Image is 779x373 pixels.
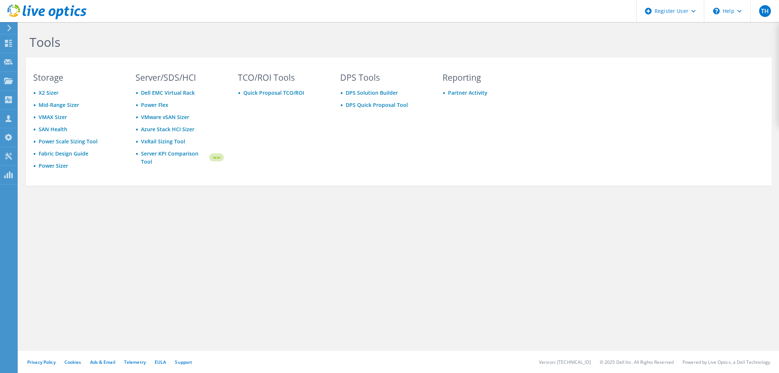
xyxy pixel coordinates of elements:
li: Version: [TECHNICAL_ID] [539,359,591,365]
svg: \n [713,8,720,14]
a: Azure Stack HCI Sizer [141,126,194,133]
a: EULA [155,359,166,365]
h3: TCO/ROI Tools [238,73,326,81]
a: Partner Activity [448,89,487,96]
a: Support [175,359,192,365]
a: Privacy Policy [27,359,56,365]
a: Power Scale Sizing Tool [39,138,98,145]
h3: Server/SDS/HCI [135,73,224,81]
a: VxRail Sizing Tool [141,138,185,145]
h1: Tools [29,34,526,50]
img: new-badge.svg [208,149,224,166]
a: Ads & Email [90,359,115,365]
li: © 2025 Dell Inc. All Rights Reserved [600,359,674,365]
a: Cookies [64,359,81,365]
a: Server KPI Comparison Tool [141,150,208,166]
a: DPS Quick Proposal Tool [346,101,408,108]
a: Quick Proposal TCO/ROI [243,89,304,96]
h3: Reporting [443,73,531,81]
a: Dell EMC Virtual Rack [141,89,195,96]
a: X2 Sizer [39,89,59,96]
a: SAN Health [39,126,67,133]
li: Powered by Live Optics, a Dell Technology [683,359,770,365]
a: Power Flex [141,101,168,108]
h3: Storage [33,73,121,81]
a: Fabric Design Guide [39,150,88,157]
a: Power Sizer [39,162,68,169]
a: VMware vSAN Sizer [141,114,189,121]
a: VMAX Sizer [39,114,67,121]
a: DPS Solution Builder [346,89,398,96]
span: TH [759,5,771,17]
h3: DPS Tools [340,73,429,81]
a: Mid-Range Sizer [39,101,79,108]
a: Telemetry [124,359,146,365]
